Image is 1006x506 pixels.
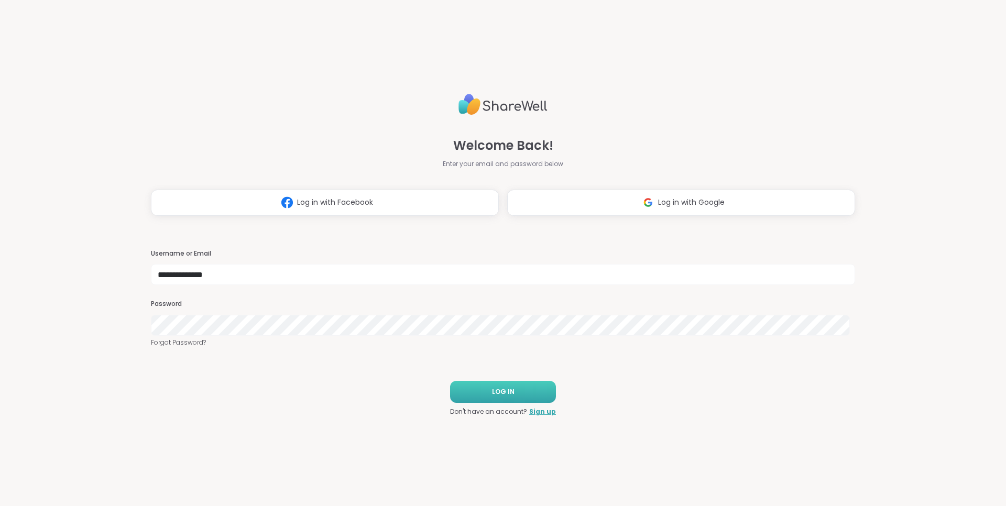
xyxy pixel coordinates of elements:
[638,193,658,212] img: ShareWell Logomark
[529,407,556,416] a: Sign up
[453,136,553,155] span: Welcome Back!
[450,381,556,403] button: LOG IN
[443,159,563,169] span: Enter your email and password below
[151,300,855,309] h3: Password
[151,249,855,258] h3: Username or Email
[151,338,855,347] a: Forgot Password?
[151,190,499,216] button: Log in with Facebook
[458,90,548,119] img: ShareWell Logo
[277,193,297,212] img: ShareWell Logomark
[450,407,527,416] span: Don't have an account?
[492,387,515,397] span: LOG IN
[658,197,725,208] span: Log in with Google
[507,190,855,216] button: Log in with Google
[297,197,373,208] span: Log in with Facebook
